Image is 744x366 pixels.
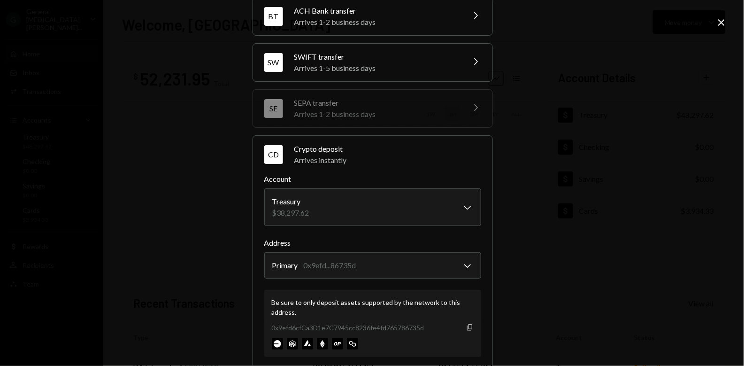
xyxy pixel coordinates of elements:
img: polygon-mainnet [347,338,358,350]
div: Arrives 1-5 business days [294,62,459,74]
label: Address [264,237,481,249]
button: Address [264,252,481,279]
div: Arrives instantly [294,155,481,166]
div: CDCrypto depositArrives instantly [264,173,481,357]
div: BT [264,7,283,26]
img: base-mainnet [272,338,283,350]
img: ethereum-mainnet [317,338,328,350]
img: avalanche-mainnet [302,338,313,350]
button: SESEPA transferArrives 1-2 business days [253,90,492,127]
img: optimism-mainnet [332,338,343,350]
div: Arrives 1-2 business days [294,109,459,120]
button: Account [264,188,481,226]
button: SWSWIFT transferArrives 1-5 business days [253,44,492,81]
div: Crypto deposit [294,143,481,155]
div: SEPA transfer [294,97,459,109]
div: SWIFT transfer [294,51,459,62]
div: SW [264,53,283,72]
label: Account [264,173,481,185]
div: Be sure to only deposit assets supported by the network to this address. [272,297,474,317]
div: 0x9efd6cfCa3D1e7C7945cc8236fe4fd765786735d [272,323,424,333]
div: Arrives 1-2 business days [294,16,459,28]
div: 0x9efd...86735d [304,260,356,271]
div: SE [264,99,283,118]
button: CDCrypto depositArrives instantly [253,136,492,173]
img: arbitrum-mainnet [287,338,298,350]
div: ACH Bank transfer [294,5,459,16]
div: CD [264,145,283,164]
